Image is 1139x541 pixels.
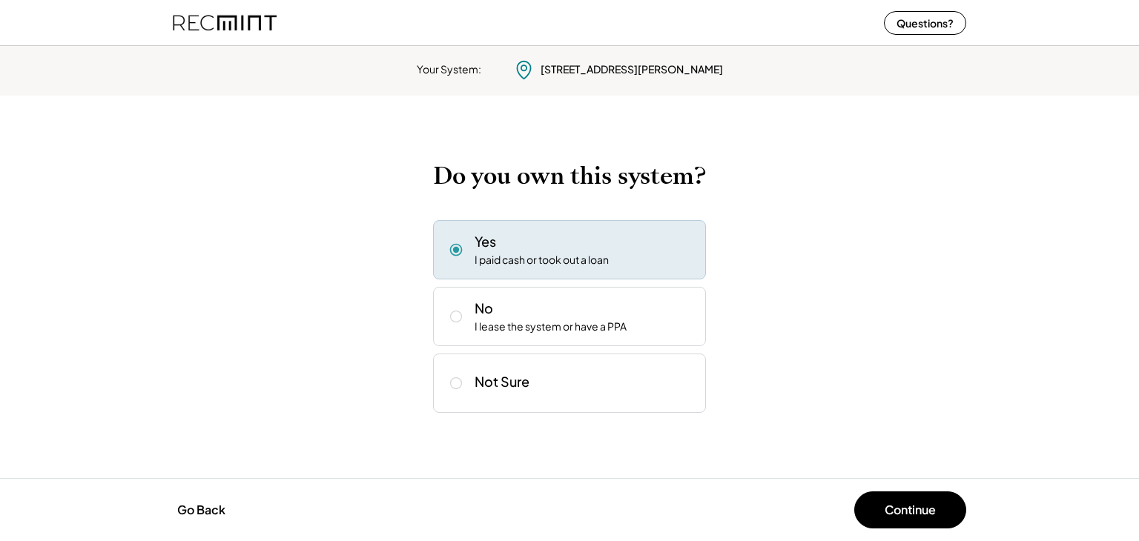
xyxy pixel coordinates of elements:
[884,11,966,35] button: Questions?
[475,253,609,268] div: I paid cash or took out a loan
[173,494,230,526] button: Go Back
[433,162,706,190] h2: Do you own this system?
[854,491,966,528] button: Continue
[475,373,529,390] div: Not Sure
[541,62,723,77] div: [STREET_ADDRESS][PERSON_NAME]
[475,232,496,250] div: Yes
[173,3,277,42] img: recmint-logotype%403x%20%281%29.jpeg
[417,62,481,77] div: Your System:
[475,319,627,334] div: I lease the system or have a PPA
[475,299,493,317] div: No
